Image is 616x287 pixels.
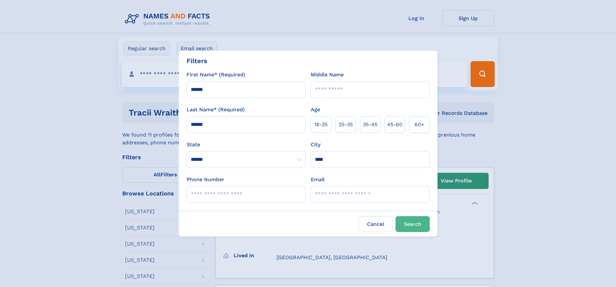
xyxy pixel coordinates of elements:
[314,121,328,128] span: 18‑25
[311,106,320,114] label: Age
[187,141,306,149] label: State
[187,106,245,114] label: Last Name* (Required)
[311,141,320,149] label: City
[387,121,402,128] span: 45‑60
[415,121,424,128] span: 60+
[395,216,430,232] button: Search
[187,176,224,183] label: Phone Number
[363,121,377,128] span: 35‑45
[359,216,393,232] label: Cancel
[187,56,207,66] div: Filters
[311,176,325,183] label: Email
[339,121,353,128] span: 25‑35
[311,71,344,79] label: Middle Name
[187,71,245,79] label: First Name* (Required)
